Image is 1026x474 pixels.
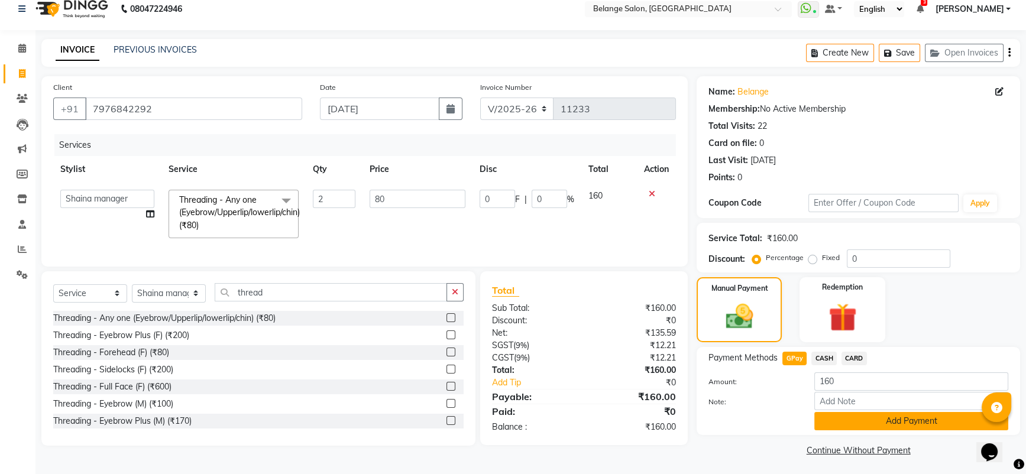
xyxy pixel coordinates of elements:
[711,283,768,294] label: Manual Payment
[53,82,72,93] label: Client
[782,352,807,365] span: GPay
[814,372,1008,391] input: Amount
[483,364,584,376] div: Total:
[492,340,513,350] span: SGST
[708,154,748,167] div: Last Visit:
[199,220,204,230] a: x
[53,363,173,376] div: Threading - Sidelocks (F) (₹200)
[53,312,276,324] div: Threading - Any one (Eyebrow/Upperlip/lowerlip/chin) (₹80)
[708,232,762,245] div: Service Total:
[814,392,1008,410] input: Add Note
[215,283,447,301] input: Search or Scan
[114,44,197,55] a: PREVIOUS INVOICES
[515,193,520,206] span: F
[717,301,762,332] img: _cash.svg
[708,103,760,115] div: Membership:
[584,404,685,418] div: ₹0
[483,327,584,339] div: Net:
[935,3,1004,15] span: [PERSON_NAME]
[637,156,676,183] th: Action
[879,44,920,62] button: Save
[925,44,1004,62] button: Open Invoices
[708,137,757,150] div: Card on file:
[363,156,472,183] th: Price
[56,40,99,61] a: INVOICE
[567,193,574,206] span: %
[822,282,863,293] label: Redemption
[708,253,745,265] div: Discount:
[483,352,584,364] div: ( )
[53,398,173,410] div: Threading - Eyebrow (M) (₹100)
[759,137,764,150] div: 0
[700,376,805,387] label: Amount:
[53,98,86,120] button: +91
[472,156,581,183] th: Disc
[708,197,808,209] div: Coupon Code
[492,352,514,363] span: CGST
[916,4,923,14] a: 3
[179,194,300,230] span: Threading - Any one (Eyebrow/Upperlip/lowerlip/chin) (₹80)
[758,120,767,132] div: 22
[53,346,169,359] div: Threading - Forehead (F) (₹80)
[806,44,874,62] button: Create New
[584,327,685,339] div: ₹135.59
[483,404,584,418] div: Paid:
[53,381,171,393] div: Threading - Full Face (F) (₹600)
[584,302,685,314] div: ₹160.00
[581,156,637,183] th: Total
[54,134,685,156] div: Services
[737,171,742,184] div: 0
[737,86,769,98] a: Belange
[820,300,866,335] img: _gift.svg
[588,190,603,201] span: 160
[53,415,192,427] div: Threading - Eyebrow Plus (M) (₹170)
[483,376,601,389] a: Add Tip
[53,156,161,183] th: Stylist
[976,427,1014,462] iframe: chat widget
[525,193,527,206] span: |
[161,156,306,183] th: Service
[767,232,798,245] div: ₹160.00
[963,194,997,212] button: Apply
[708,120,755,132] div: Total Visits:
[708,171,735,184] div: Points:
[483,389,584,404] div: Payable:
[85,98,302,120] input: Search by Name/Mobile/Email/Code
[708,86,735,98] div: Name:
[808,194,958,212] input: Enter Offer / Coupon Code
[584,421,685,433] div: ₹160.00
[766,252,804,263] label: Percentage
[480,82,532,93] label: Invoice Number
[516,353,527,362] span: 9%
[306,156,363,183] th: Qty
[483,421,584,433] div: Balance :
[492,284,519,297] span: Total
[708,103,1008,115] div: No Active Membership
[516,340,527,350] span: 9%
[822,252,840,263] label: Fixed
[483,314,584,327] div: Discount:
[320,82,336,93] label: Date
[841,352,867,365] span: CARD
[584,389,685,404] div: ₹160.00
[584,364,685,376] div: ₹160.00
[750,154,776,167] div: [DATE]
[584,339,685,352] div: ₹12.21
[811,352,837,365] span: CASH
[601,376,685,389] div: ₹0
[483,302,584,314] div: Sub Total:
[708,352,778,364] span: Payment Methods
[699,444,1018,457] a: Continue Without Payment
[584,314,685,327] div: ₹0
[53,329,189,342] div: Threading - Eyebrow Plus (F) (₹200)
[814,412,1008,430] button: Add Payment
[700,397,805,407] label: Note:
[483,339,584,352] div: ( )
[584,352,685,364] div: ₹12.21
